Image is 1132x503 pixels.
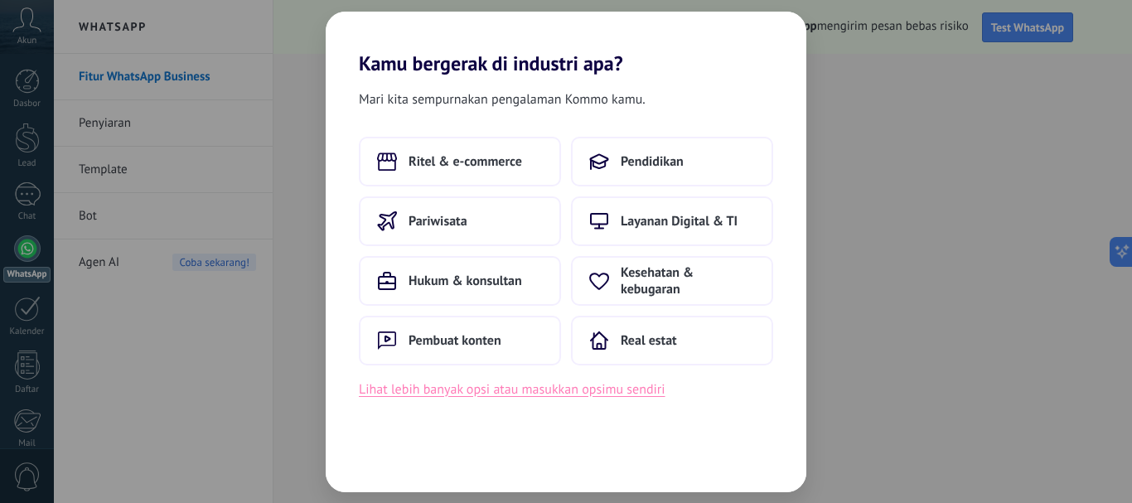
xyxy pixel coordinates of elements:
[326,12,806,75] h2: Kamu bergerak di industri apa?
[409,153,522,170] span: Ritel & e-commerce
[571,137,773,186] button: Pendidikan
[621,153,684,170] span: Pendidikan
[621,264,755,297] span: Kesehatan & kebugaran
[571,256,773,306] button: Kesehatan & kebugaran
[571,316,773,365] button: Real estat
[571,196,773,246] button: Layanan Digital & TI
[359,256,561,306] button: Hukum & konsultan
[621,332,677,349] span: Real estat
[621,213,738,230] span: Layanan Digital & TI
[359,137,561,186] button: Ritel & e-commerce
[359,196,561,246] button: Pariwisata
[409,213,467,230] span: Pariwisata
[359,379,665,400] button: Lihat lebih banyak opsi atau masukkan opsimu sendiri
[409,273,522,289] span: Hukum & konsultan
[409,332,501,349] span: Pembuat konten
[359,316,561,365] button: Pembuat konten
[359,89,646,110] span: Mari kita sempurnakan pengalaman Kommo kamu.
